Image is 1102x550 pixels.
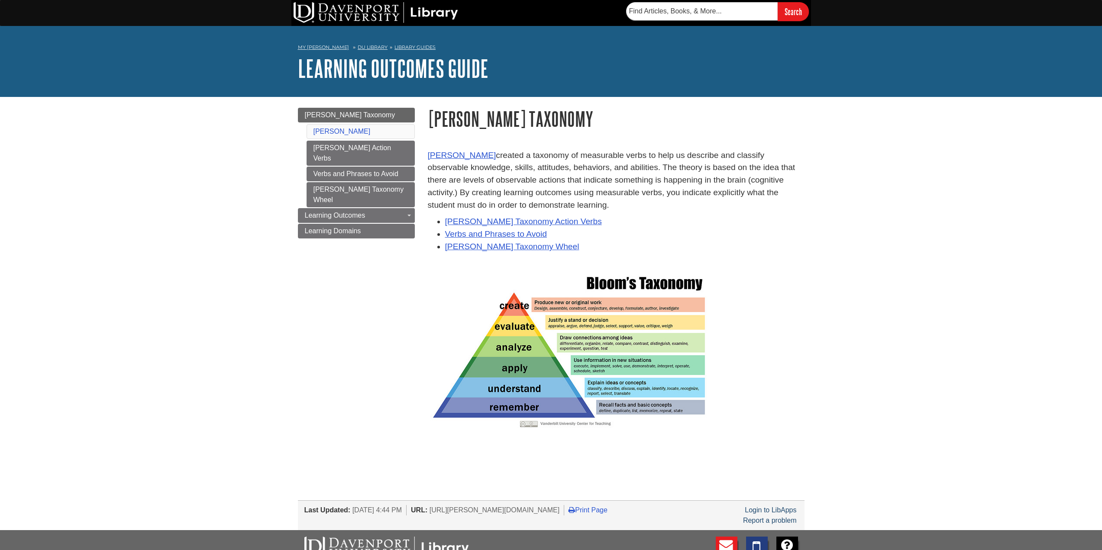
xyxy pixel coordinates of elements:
[307,141,415,166] a: [PERSON_NAME] Action Verbs
[569,506,608,514] a: Print Page
[745,506,796,514] a: Login to LibApps
[305,227,361,235] span: Learning Domains
[352,506,402,514] span: [DATE] 4:44 PM
[305,111,395,119] span: [PERSON_NAME] Taxonomy
[569,506,575,513] i: Print Page
[298,55,488,82] a: Learning Outcomes Guide
[445,229,547,238] a: Verbs and Phrases to Avoid
[298,108,415,238] div: Guide Page Menu
[428,108,805,130] h1: [PERSON_NAME] Taxonomy
[298,208,415,223] a: Learning Outcomes
[626,2,809,21] form: Searches DU Library's articles, books, and more
[358,44,388,50] a: DU Library
[411,506,427,514] span: URL:
[626,2,778,20] input: Find Articles, Books, & More...
[428,151,496,160] a: [PERSON_NAME]
[304,506,351,514] span: Last Updated:
[445,242,579,251] a: [PERSON_NAME] Taxonomy Wheel
[778,2,809,21] input: Search
[430,506,560,514] span: [URL][PERSON_NAME][DOMAIN_NAME]
[445,217,602,226] a: [PERSON_NAME] Taxonomy Action Verbs
[307,167,415,181] a: Verbs and Phrases to Avoid
[294,2,458,23] img: DU Library
[298,224,415,238] a: Learning Domains
[305,212,365,219] span: Learning Outcomes
[298,42,805,55] nav: breadcrumb
[298,44,349,51] a: My [PERSON_NAME]
[307,182,415,207] a: [PERSON_NAME] Taxonomy Wheel
[394,44,436,50] a: Library Guides
[298,108,415,122] a: [PERSON_NAME] Taxonomy
[313,128,371,135] a: [PERSON_NAME]
[428,149,805,212] p: created a taxonomy of measurable verbs to help us describe and classify observable knowledge, ski...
